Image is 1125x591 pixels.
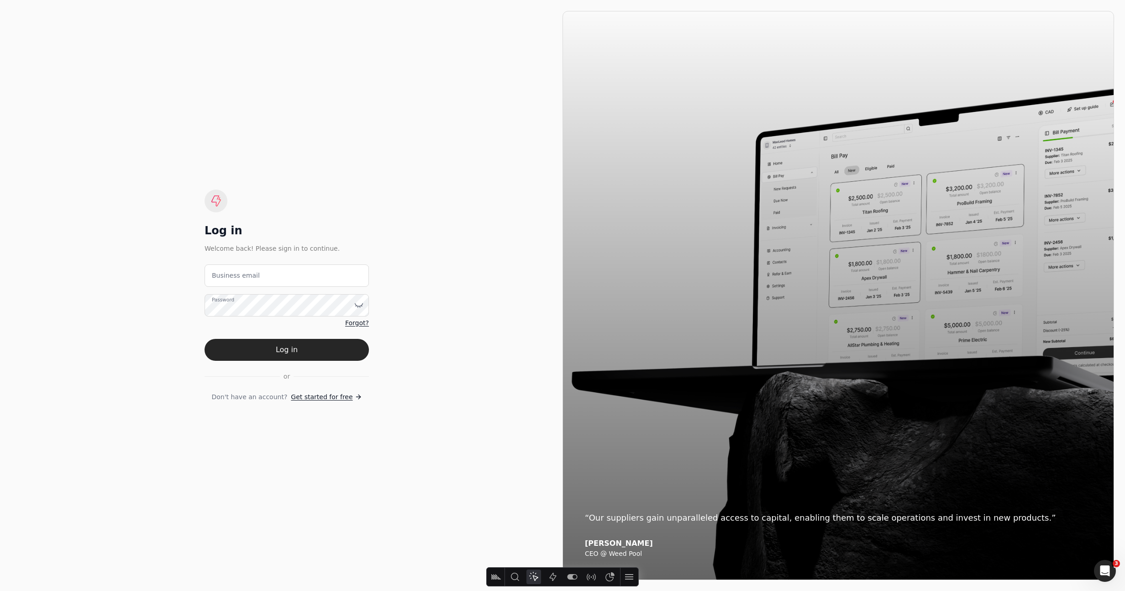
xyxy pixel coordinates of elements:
[205,223,369,238] div: Log in
[345,318,369,328] a: Forgot?
[205,243,369,253] div: Welcome back! Please sign in to continue.
[211,392,287,402] span: Don't have an account?
[205,339,369,361] button: Log in
[1094,560,1116,582] iframe: Intercom live chat
[585,512,1092,524] div: “Our suppliers gain unparalleled access to capital, enabling them to scale operations and invest ...
[291,392,362,402] a: Get started for free
[284,372,290,381] span: or
[212,271,260,280] label: Business email
[1113,560,1120,567] span: 3
[291,392,352,402] span: Get started for free
[585,550,1092,558] div: CEO @ Weed Pool
[212,296,234,303] label: Password
[585,539,1092,548] div: [PERSON_NAME]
